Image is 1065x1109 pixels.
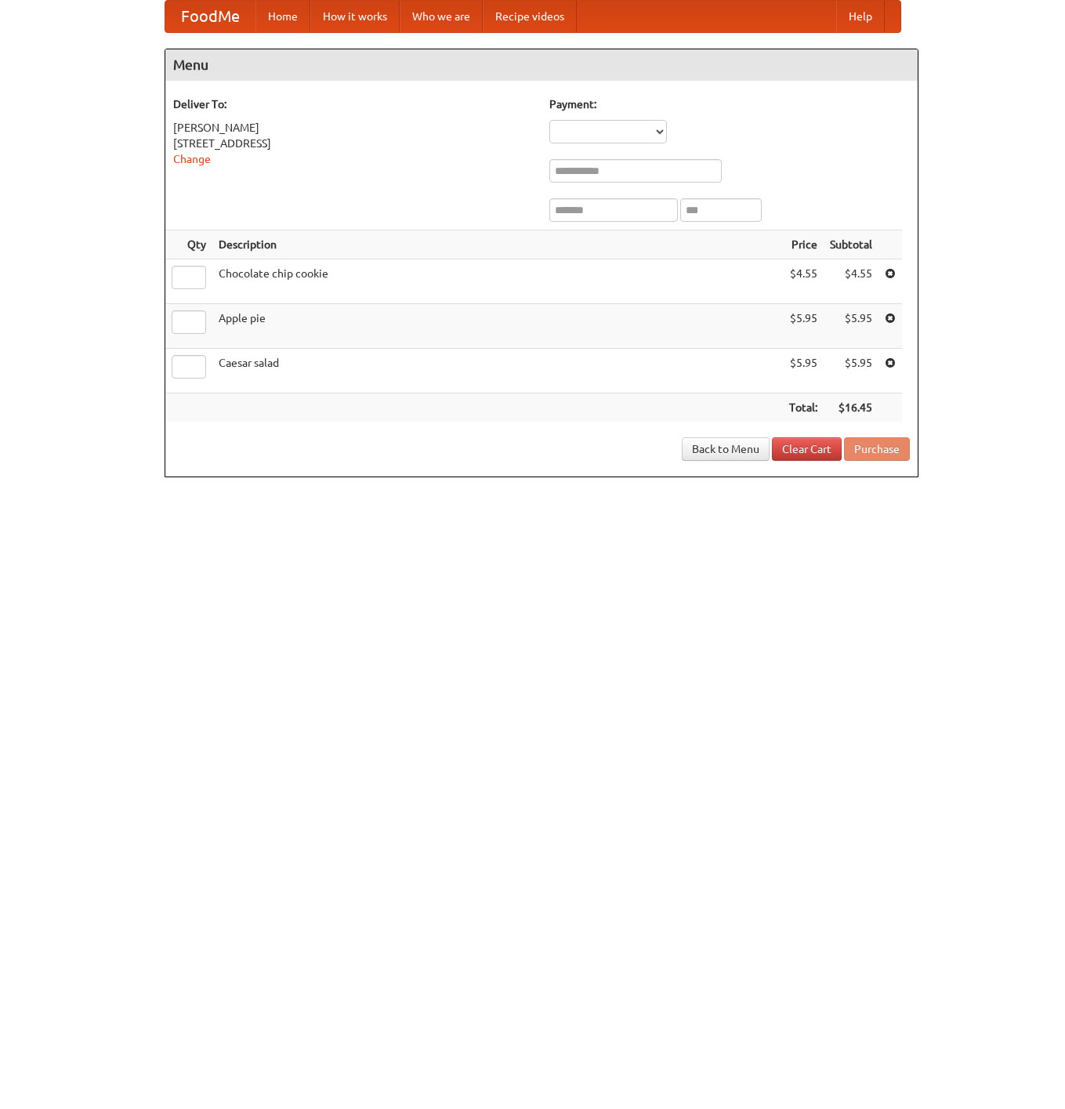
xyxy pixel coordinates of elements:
[783,230,824,259] th: Price
[824,259,878,304] td: $4.55
[549,96,910,112] h5: Payment:
[844,437,910,461] button: Purchase
[682,437,770,461] a: Back to Menu
[173,120,534,136] div: [PERSON_NAME]
[824,349,878,393] td: $5.95
[173,136,534,151] div: [STREET_ADDRESS]
[173,153,211,165] a: Change
[212,304,783,349] td: Apple pie
[255,1,310,32] a: Home
[212,349,783,393] td: Caesar salad
[836,1,885,32] a: Help
[772,437,842,461] a: Clear Cart
[483,1,577,32] a: Recipe videos
[824,230,878,259] th: Subtotal
[173,96,534,112] h5: Deliver To:
[783,349,824,393] td: $5.95
[824,393,878,422] th: $16.45
[212,230,783,259] th: Description
[824,304,878,349] td: $5.95
[212,259,783,304] td: Chocolate chip cookie
[310,1,400,32] a: How it works
[783,259,824,304] td: $4.55
[400,1,483,32] a: Who we are
[783,304,824,349] td: $5.95
[783,393,824,422] th: Total:
[165,230,212,259] th: Qty
[165,49,918,81] h4: Menu
[165,1,255,32] a: FoodMe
